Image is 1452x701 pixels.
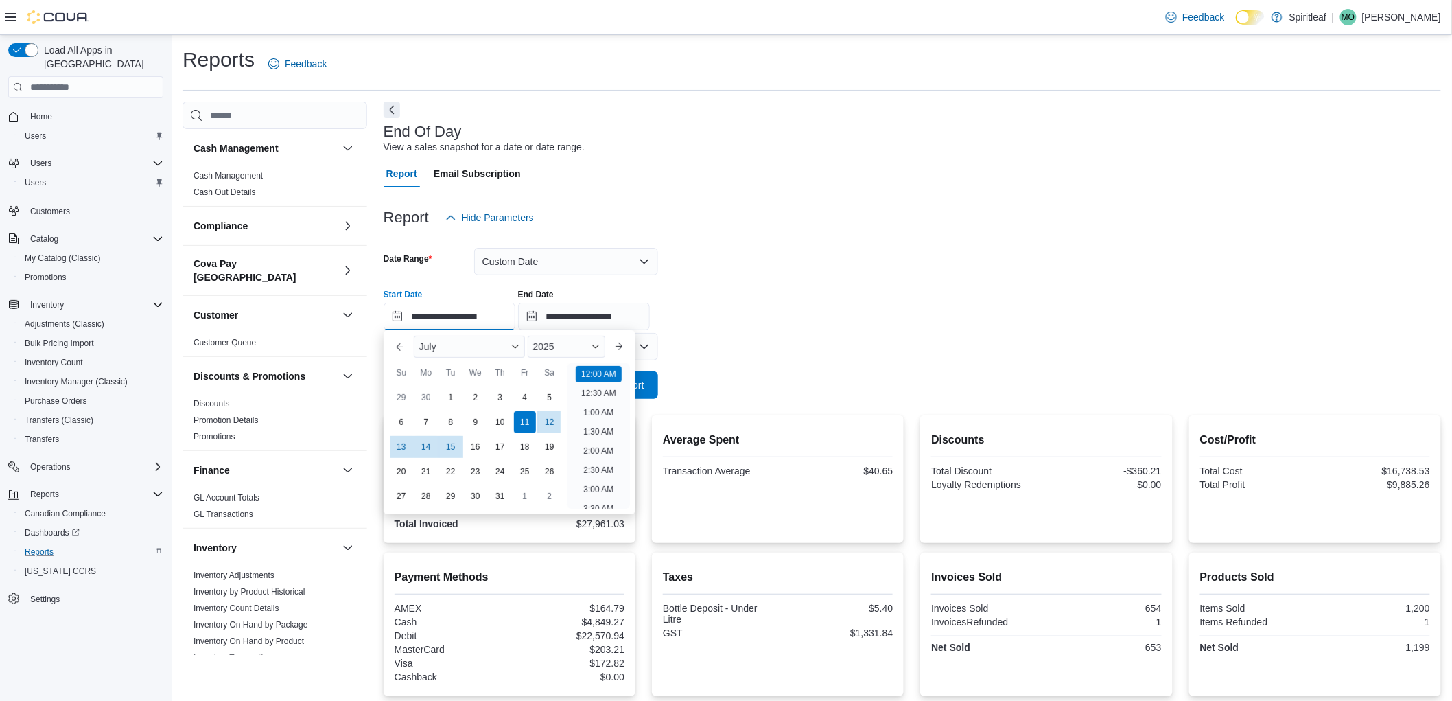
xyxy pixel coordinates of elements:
div: Discounts & Promotions [183,395,367,450]
img: Cova [27,10,89,24]
div: day-6 [390,411,412,433]
button: Promotions [14,268,169,287]
span: Operations [30,461,71,472]
span: Washington CCRS [19,563,163,579]
div: day-17 [489,436,511,458]
span: Cash Out Details [194,187,256,198]
div: $16,738.53 [1318,466,1430,476]
div: day-1 [514,485,536,507]
div: $27,961.03 [512,518,624,529]
li: 1:30 AM [578,424,619,440]
span: Promotions [25,272,67,283]
span: Transfers (Classic) [25,415,93,426]
div: Loyalty Redemptions [931,479,1044,490]
a: Promotions [194,432,235,441]
h3: Discounts & Promotions [194,369,305,383]
div: day-30 [465,485,487,507]
div: day-10 [489,411,511,433]
span: Reports [25,486,163,503]
a: Users [19,174,51,191]
span: Dashboards [19,525,163,541]
h2: Payment Methods [395,569,624,586]
span: Home [25,108,163,125]
div: Cash Management [183,168,367,206]
div: Total Cost [1200,466,1313,476]
button: Finance [340,462,356,479]
span: Discounts [194,398,230,409]
div: Transaction Average [663,466,775,476]
div: day-15 [440,436,462,458]
span: Inventory [30,299,64,310]
a: Customer Queue [194,338,256,347]
span: Canadian Compliance [19,505,163,522]
input: Dark Mode [1236,10,1265,25]
div: AMEX [395,603,507,614]
h2: Discounts [931,432,1161,448]
a: Inventory Count [19,354,89,371]
a: Cash Management [194,171,263,181]
div: day-28 [415,485,437,507]
div: 1 [1318,617,1430,628]
div: Su [390,362,412,384]
div: day-5 [539,387,561,409]
span: Settings [30,594,60,605]
span: My Catalog (Classic) [19,250,163,266]
button: Inventory [3,295,169,314]
div: day-31 [489,485,511,507]
span: Feedback [1182,10,1224,24]
div: day-4 [514,387,536,409]
div: $172.82 [512,658,624,669]
span: Reports [19,544,163,560]
button: My Catalog (Classic) [14,249,169,268]
strong: Net Sold [1200,642,1239,653]
div: 1,199 [1318,642,1430,653]
div: Tu [440,362,462,384]
div: Items Refunded [1200,617,1313,628]
button: Custom Date [474,248,658,275]
div: 654 [1049,603,1162,614]
h1: Reports [183,46,255,73]
span: Customers [30,206,70,217]
label: End Date [518,289,554,300]
label: Start Date [384,289,423,300]
div: $0.00 [1049,479,1162,490]
span: Operations [25,459,163,475]
span: July [419,341,436,352]
div: $0.00 [512,671,624,682]
a: Users [19,128,51,144]
span: Users [19,128,163,144]
a: Cash Out Details [194,187,256,197]
span: Catalog [25,231,163,247]
div: day-8 [440,411,462,433]
span: Inventory Transactions [194,652,277,663]
button: Compliance [340,218,356,234]
a: Dashboards [19,525,85,541]
div: 1 [1049,617,1162,628]
span: Bulk Pricing Import [25,338,94,349]
div: day-9 [465,411,487,433]
span: Promotions [194,431,235,442]
button: Customer [340,307,356,323]
span: Users [25,130,46,141]
a: GL Transactions [194,509,253,519]
li: 1:00 AM [578,404,619,421]
span: Adjustments (Classic) [25,319,104,330]
a: Settings [25,591,65,608]
span: Inventory [25,297,163,313]
div: day-3 [489,387,511,409]
div: InvoicesRefunded [931,617,1044,628]
div: day-7 [415,411,437,433]
button: Settings [3,589,169,609]
a: Customers [25,203,75,220]
a: Promotions [19,269,72,286]
div: Fr [514,362,536,384]
h3: Cash Management [194,141,279,155]
div: day-13 [390,436,412,458]
button: Cash Management [340,140,356,157]
div: Customer [183,334,367,356]
button: Catalog [3,229,169,249]
h3: Inventory [194,541,237,555]
button: Transfers [14,430,169,449]
button: Users [14,126,169,146]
